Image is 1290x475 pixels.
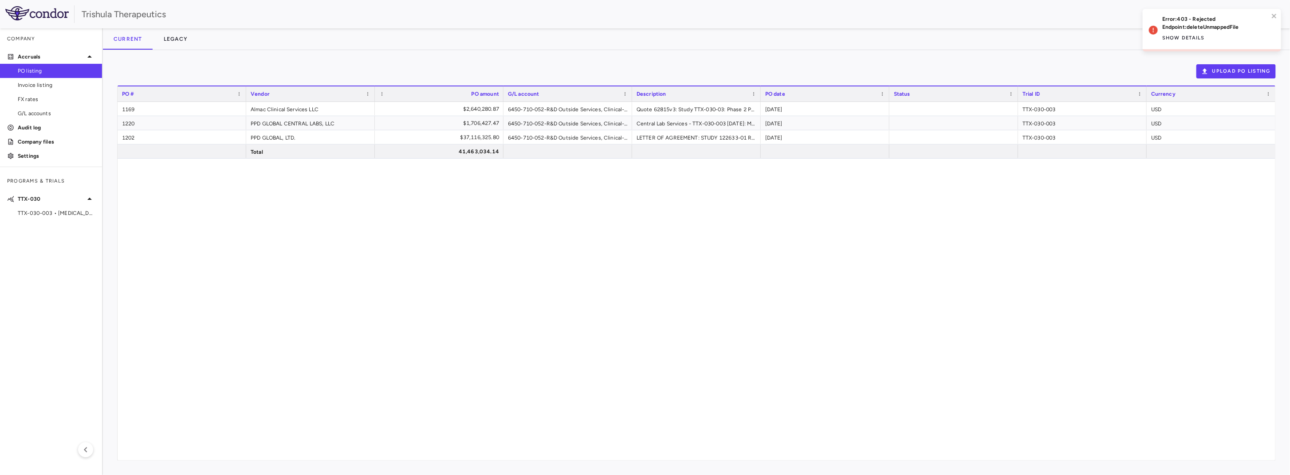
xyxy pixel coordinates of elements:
[1162,15,1269,23] p: Error: 403 - Rejected
[472,91,499,97] span: PO amount
[1023,91,1040,97] span: Trial ID
[18,152,95,160] p: Settings
[1196,64,1276,78] button: Upload PO Listing
[383,102,499,116] div: $2,640,280.87
[1147,130,1276,144] div: USD
[246,144,375,158] div: Total
[761,116,889,130] div: [DATE]
[383,116,499,130] div: $1,706,427.47
[632,116,761,130] div: Central Lab Services - TTX-030-003 [DATE]: Mod1 Revision 3
[251,91,270,97] span: Vendor
[18,138,95,146] p: Company files
[1018,116,1147,130] div: TTX-030-003
[153,28,199,50] button: Legacy
[503,116,632,130] div: 6450-710-052-R&D Outside Services, Clinical- Phase 2
[246,102,375,116] div: Almac Clinical Services LLC
[1147,116,1276,130] div: USD
[118,130,246,144] div: 1202
[1151,91,1176,97] span: Currency
[82,8,1239,21] div: Trishula Therapeutics
[18,124,95,132] p: Audit log
[894,91,910,97] span: Status
[765,91,785,97] span: PO date
[1271,12,1278,21] button: close
[5,6,69,20] img: logo-full-SnFGN8VE.png
[118,102,246,116] div: 1169
[761,102,889,116] div: [DATE]
[1147,102,1276,116] div: USD
[632,102,761,116] div: Quote 62815v3: Study TTX-030-03: Phase 2 PDAC2/12/23: Quote 62815v64/8/25: Quote 62815v9
[1018,130,1147,144] div: TTX-030-003
[1162,23,1269,31] p: Endpoint: deleteUnmappedFile
[1162,31,1205,45] button: Show details
[1018,102,1147,116] div: TTX-030-003
[632,130,761,144] div: LETTER OF AGREEMENT: STUDY 122633-01 R2 GCD-3100 [DATE] -PHASE 2- TTX-00312/20/23: Combine PO# 12...
[383,144,499,159] div: 41,463,034.14
[103,28,153,50] button: Current
[118,116,246,130] div: 1220
[18,67,95,75] span: PO listing
[122,91,134,97] span: PO #
[18,81,95,89] span: Invoice listing
[18,195,84,203] p: TTX-030
[246,130,375,144] div: PPD GLOBAL, LTD.
[503,102,632,116] div: 6450-710-052-R&D Outside Services, Clinical- Phase 2
[637,91,666,97] span: Description
[246,116,375,130] div: PPD GLOBAL CENTRAL LABS, LLC
[18,53,84,61] p: Accruals
[18,209,95,217] span: TTX-030-003 • [MEDICAL_DATA]
[18,95,95,103] span: FX rates
[18,109,95,117] span: G/L accounts
[508,91,539,97] span: G/L account
[383,130,499,144] div: $37,116,325.80
[503,130,632,144] div: 6450-710-052-R&D Outside Services, Clinical- Phase 2
[761,130,889,144] div: [DATE]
